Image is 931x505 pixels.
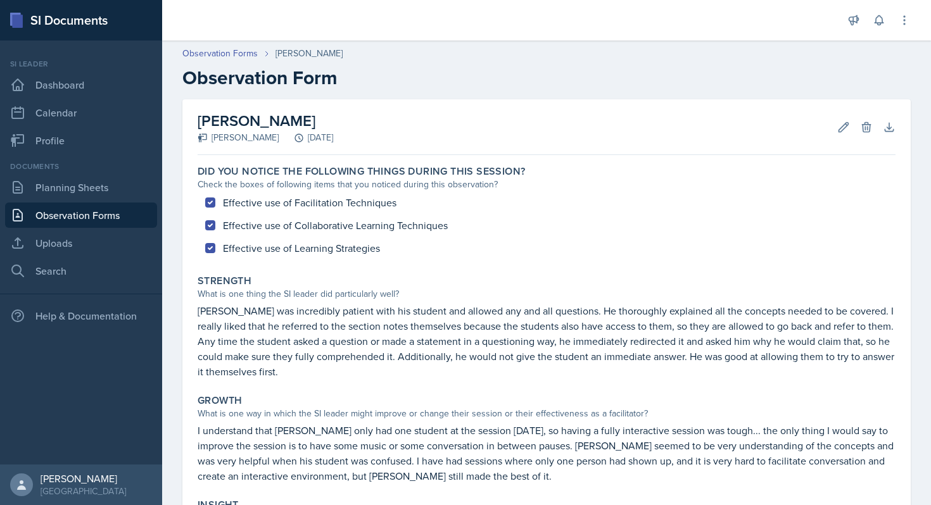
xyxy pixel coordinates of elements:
[198,303,896,379] p: [PERSON_NAME] was incredibly patient with his student and allowed any and all questions. He thoro...
[5,58,157,70] div: Si leader
[198,407,896,420] div: What is one way in which the SI leader might improve or change their session or their effectivene...
[5,161,157,172] div: Documents
[5,72,157,97] a: Dashboard
[198,109,333,132] h2: [PERSON_NAME]
[41,472,126,485] div: [PERSON_NAME]
[5,128,157,153] a: Profile
[198,178,896,191] div: Check the boxes of following items that you noticed during this observation?
[198,165,525,178] label: Did you notice the following things during this session?
[198,275,251,287] label: Strength
[198,131,279,144] div: [PERSON_NAME]
[182,47,258,60] a: Observation Forms
[5,303,157,328] div: Help & Documentation
[198,394,242,407] label: Growth
[41,485,126,497] div: [GEOGRAPHIC_DATA]
[5,175,157,200] a: Planning Sheets
[5,258,157,284] a: Search
[5,230,157,256] a: Uploads
[275,47,343,60] div: [PERSON_NAME]
[279,131,333,144] div: [DATE]
[198,423,896,483] p: I understand that [PERSON_NAME] only had one student at the session [DATE], so having a fully int...
[5,100,157,125] a: Calendar
[182,66,911,89] h2: Observation Form
[198,287,896,301] div: What is one thing the SI leader did particularly well?
[5,203,157,228] a: Observation Forms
